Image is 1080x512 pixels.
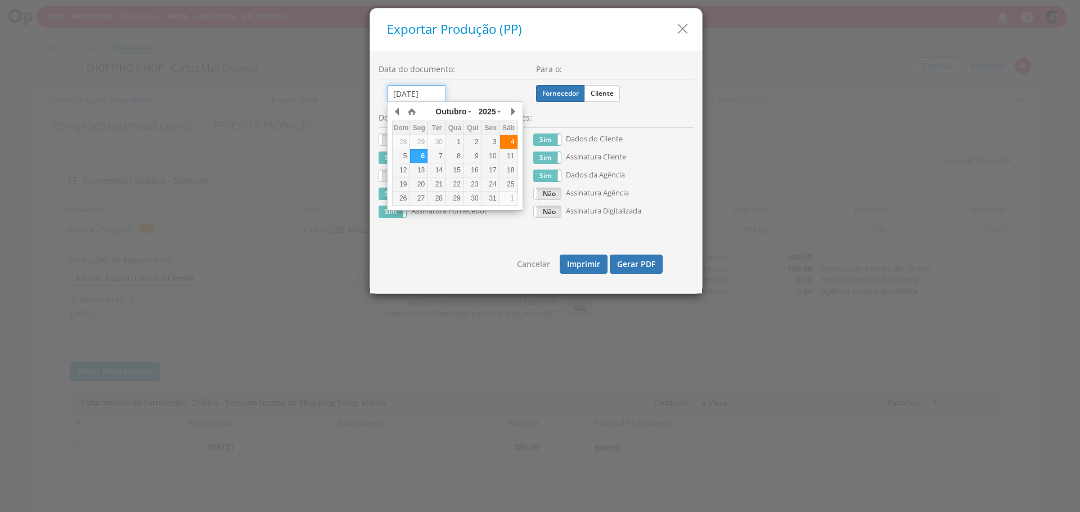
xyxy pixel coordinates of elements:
div: 1 [500,194,517,203]
th: Sáb [499,121,517,135]
p: Assinatura Digitalizada [533,206,682,218]
h4: Desejo as seguintes informações: [379,65,694,122]
div: 21 [428,180,445,189]
div: 29 [446,194,463,203]
h5: Exportar Produção (PP) [387,23,694,37]
div: 17 [482,166,499,175]
label: Não [534,188,561,199]
label: Fornecedor [536,85,585,102]
button: Gerar PDF [610,255,663,274]
div: 26 [393,194,410,203]
label: Sim [534,134,561,145]
div: 12 [393,166,410,175]
span: Outubro [435,107,466,116]
div: 31 [482,194,499,203]
div: 23 [464,180,481,189]
p: Comissão/ Valor Líquido [379,133,528,146]
label: Não [534,206,561,217]
button: Cancelar [510,255,557,274]
span: 2025 [478,107,496,116]
div: 8 [446,152,463,161]
h4: Para o: [536,65,694,73]
th: Qua [446,121,464,135]
div: 18 [500,166,517,175]
p: Observações ao Fornecedor [379,170,528,182]
div: 29 [410,137,427,147]
p: Dados da Agência [533,170,682,182]
div: 15 [446,166,463,175]
div: 30 [464,194,481,203]
div: 6 [410,152,427,161]
div: 22 [446,180,463,189]
div: 10 [482,152,499,161]
div: 4 [500,137,517,147]
label: Sim [379,152,406,163]
div: 25 [500,180,517,189]
label: Sim [379,206,406,217]
div: 20 [410,180,427,189]
p: Dados do Cliente [533,133,682,146]
div: 30 [428,137,445,147]
th: Seg [410,121,428,135]
label: Sim [379,188,406,199]
div: 3 [482,137,499,147]
p: Assinatura Cliente [533,152,682,164]
p: Instruções de Faturamento [379,152,528,164]
div: 9 [464,152,481,161]
label: Cliente [584,85,620,102]
div: 27 [410,194,427,203]
div: 11 [500,152,517,161]
th: Ter [428,121,446,135]
th: Qui [463,121,481,135]
label: Sim [534,170,561,181]
th: Sex [481,121,499,135]
p: Assinatura Agência [533,188,682,200]
div: 2 [464,137,481,147]
th: Dom [392,121,410,135]
div: 7 [428,152,445,161]
div: 28 [393,137,410,147]
h4: Data do documento : [379,65,536,73]
p: Dados do Fornecedor [379,188,528,200]
p: Assinatura Fornecedor [379,206,528,218]
div: 19 [393,180,410,189]
label: Sim [534,152,561,163]
div: 5 [393,152,410,161]
div: 1 [446,137,463,147]
div: 13 [410,166,427,175]
div: 14 [428,166,445,175]
div: 24 [482,180,499,189]
button: Imprimir [560,255,607,274]
div: 28 [428,194,445,203]
div: 16 [464,166,481,175]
